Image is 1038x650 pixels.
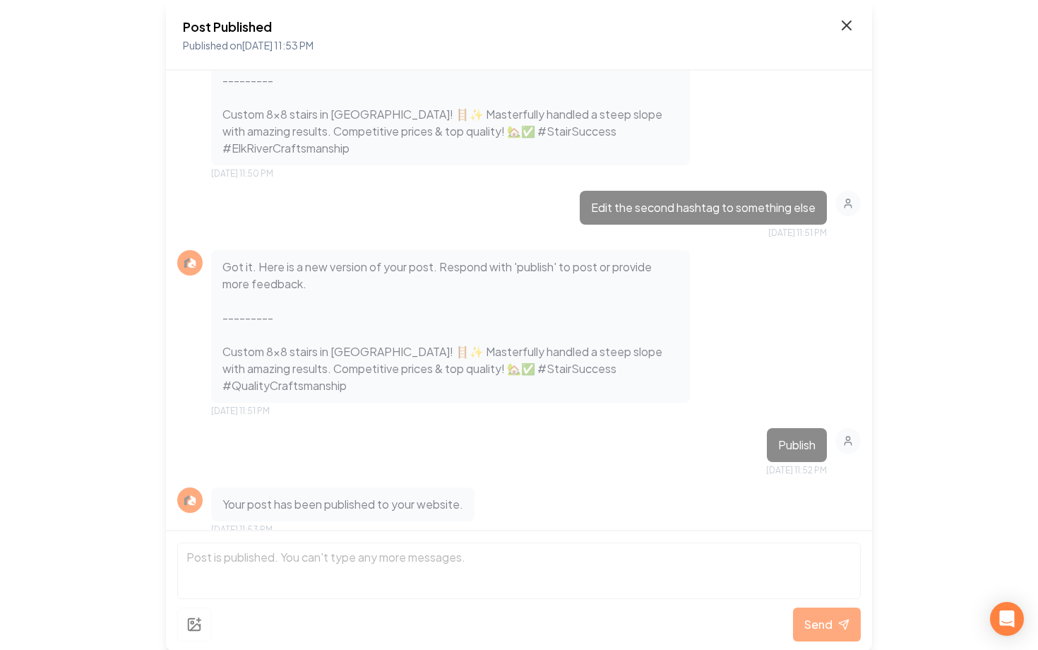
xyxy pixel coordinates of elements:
span: [DATE] 11:53 PM [211,524,273,536]
span: Published on [DATE] 11:53 PM [183,39,314,52]
span: [DATE] 11:52 PM [766,465,827,476]
span: [DATE] 11:50 PM [211,168,273,179]
div: Open Intercom Messenger [990,602,1024,636]
span: [DATE] 11:51 PM [211,406,270,417]
img: Rebolt Logo [181,492,198,509]
p: Your post has been published to your website. [222,496,463,513]
img: Rebolt Logo [181,254,198,271]
p: Got it. Here is a new version of your post. Respond with 'publish' to post or provide more feedba... [222,21,679,157]
p: Got it. Here is a new version of your post. Respond with 'publish' to post or provide more feedba... [222,259,679,394]
h2: Post Published [183,17,314,37]
span: [DATE] 11:51 PM [768,227,827,239]
p: Edit the second hashtag to something else [591,199,816,216]
p: Publish [778,437,816,454]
